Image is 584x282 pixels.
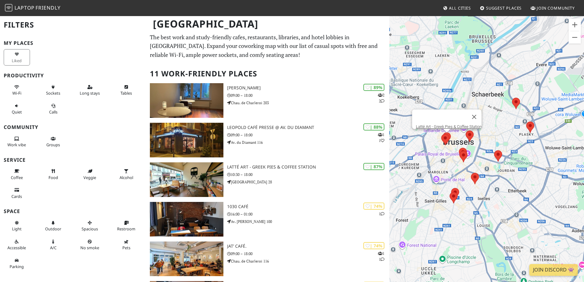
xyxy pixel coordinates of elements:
p: 1 1 [378,132,384,143]
p: 09:00 – 18:00 [227,132,389,138]
span: Veggie [83,175,96,180]
h3: Leopold Café Presse @ Av. du Diamant [227,125,389,130]
a: Join Community [528,2,577,14]
a: Jackie | 89% 22 [PERSON_NAME] 09:00 – 18:00 Chau. de Charleroi 203 [146,83,390,118]
div: | 74% [363,203,384,210]
button: Spacious [77,218,103,234]
span: Quiet [12,109,22,115]
button: Cards [4,185,30,201]
button: Wi-Fi [4,82,30,98]
a: Latté Art - Greek Pies & Coffee Station | 87% Latté Art - Greek Pies & Coffee Station 10:30 – 18:... [146,162,390,197]
span: Accessible [7,245,26,250]
span: Food [49,175,58,180]
img: LaptopFriendly [5,4,12,11]
button: Long stays [77,82,103,98]
p: Chau. de Charleroi 116 [227,258,389,264]
span: Smoke free [80,245,99,250]
a: JAT’ Café. | 74% 11 JAT’ Café. 09:00 – 18:00 Chau. de Charleroi 116 [146,241,390,276]
a: Leopold Café Presse @ Av. du Diamant | 88% 11 Leopold Café Presse @ Av. du Diamant 09:00 – 18:00 ... [146,123,390,157]
button: Groups [40,134,66,150]
p: 09:00 – 18:00 [227,251,389,257]
button: Light [4,218,30,234]
img: Leopold Café Presse @ Av. du Diamant [150,123,223,157]
button: Parking [4,255,30,272]
p: 1 [379,211,384,217]
h3: My Places [4,40,142,46]
button: Coffee [4,166,30,182]
span: Long stays [80,90,100,96]
button: Pets [113,237,139,253]
span: Work-friendly tables [121,90,132,96]
span: Outdoor area [45,226,61,232]
h3: JAT’ Café. [227,244,389,249]
h3: Space [4,208,142,214]
span: Laptop [15,4,35,11]
button: Work vibe [4,134,30,150]
h3: Service [4,157,142,163]
span: Air conditioned [50,245,57,250]
img: JAT’ Café. [150,241,223,276]
a: All Cities [440,2,473,14]
button: Tables [113,82,139,98]
div: | 87% [363,163,384,170]
p: 2 2 [378,92,384,104]
button: No smoke [77,237,103,253]
p: 10:30 – 18:00 [227,172,389,177]
p: 09:00 – 18:00 [227,92,389,98]
button: Food [40,166,66,182]
p: 16:00 – 01:00 [227,211,389,217]
span: Stable Wi-Fi [12,90,21,96]
button: Calls [40,101,66,117]
button: Quiet [4,101,30,117]
h2: Filters [4,15,142,34]
div: | 88% [363,123,384,130]
h3: Community [4,124,142,130]
span: Natural light [12,226,22,232]
button: Accessible [4,237,30,253]
a: LaptopFriendly LaptopFriendly [5,3,61,14]
span: Group tables [46,142,60,147]
span: Suggest Places [486,5,522,11]
h3: [PERSON_NAME] [227,85,389,91]
p: Chau. de Charleroi 203 [227,100,389,106]
a: 1030 Café | 74% 1 1030 Café 16:00 – 01:00 Av. [PERSON_NAME] 100 [146,202,390,237]
span: Join Community [537,5,575,11]
button: Close [467,109,482,124]
div: | 74% [363,242,384,249]
p: The best work and study-friendly cafes, restaurants, libraries, and hotel lobbies in [GEOGRAPHIC_... [150,33,386,59]
img: Latté Art - Greek Pies & Coffee Station [150,162,223,197]
span: Spacious [82,226,98,232]
button: Restroom [113,218,139,234]
h2: 11 Work-Friendly Places [150,64,386,83]
a: Latté Art - Greek Pies & Coffee Station [416,124,482,129]
button: A/C [40,237,66,253]
p: Av. [PERSON_NAME] 100 [227,219,389,224]
div: | 89% [363,84,384,91]
h1: [GEOGRAPHIC_DATA] [148,15,388,32]
button: Outdoor [40,218,66,234]
img: Jackie [150,83,223,118]
span: Coffee [11,175,23,180]
p: [GEOGRAPHIC_DATA] 28 [227,179,389,185]
button: Zoom out [569,31,581,44]
span: Power sockets [46,90,60,96]
button: Zoom in [569,19,581,31]
span: Credit cards [11,194,22,199]
span: Restroom [117,226,135,232]
span: Parking [10,264,24,269]
h3: Latté Art - Greek Pies & Coffee Station [227,164,389,170]
span: People working [7,142,26,147]
span: Video/audio calls [49,109,57,115]
h3: Productivity [4,73,142,79]
span: Pet friendly [122,245,130,250]
span: All Cities [449,5,471,11]
a: Join Discord 👾 [529,264,578,276]
a: Suggest Places [477,2,524,14]
button: Sockets [40,82,66,98]
p: Av. du Diamant 116 [227,139,389,145]
img: 1030 Café [150,202,223,237]
span: Alcohol [120,175,133,180]
span: Friendly [36,4,60,11]
h3: 1030 Café [227,204,389,209]
button: Veggie [77,166,103,182]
